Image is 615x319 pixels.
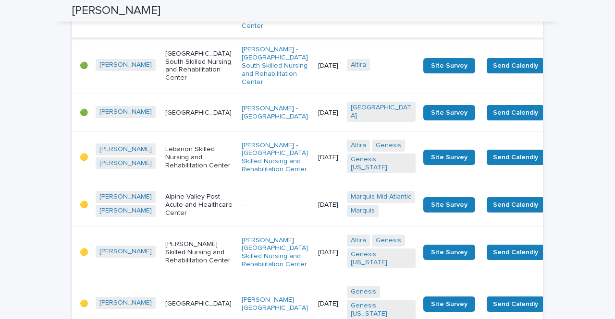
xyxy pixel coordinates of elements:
button: Send Calendly [487,150,544,165]
p: [GEOGRAPHIC_DATA] [165,300,234,308]
a: [PERSON_NAME] [99,159,152,167]
span: Site Survey [431,62,467,69]
a: [PERSON_NAME] - [GEOGRAPHIC_DATA] South Skilled Nursing and Rehabilitation Center [242,46,310,86]
p: [DATE] [318,201,339,209]
p: 🟡 [80,300,88,308]
span: Site Survey [431,109,467,116]
p: [GEOGRAPHIC_DATA] [165,109,234,117]
a: [PERSON_NAME] - [GEOGRAPHIC_DATA] [242,105,310,121]
a: [PERSON_NAME] [99,207,152,215]
a: [PERSON_NAME] [99,108,152,116]
p: [DATE] [318,62,339,70]
a: Site Survey [423,58,475,73]
button: Send Calendly [487,197,544,213]
span: Send Calendly [493,200,538,210]
p: - [242,201,310,209]
p: 🟡 [80,248,88,257]
p: [DATE] [318,109,339,117]
h2: [PERSON_NAME] [72,4,160,18]
a: Site Survey [423,105,475,120]
a: Marquis [351,207,375,215]
p: [DATE] [318,300,339,308]
a: [PERSON_NAME] [99,145,152,154]
a: Site Survey [423,150,475,165]
a: Altira [351,142,366,150]
a: [PERSON_NAME] [99,61,152,69]
a: Site Survey [423,197,475,213]
span: Site Survey [431,154,467,161]
a: Genesis [376,236,401,245]
span: Send Calendly [493,153,538,162]
a: [GEOGRAPHIC_DATA] [351,104,412,120]
span: Send Calendly [493,299,538,309]
span: Send Calendly [493,108,538,118]
p: 🟡 [80,154,88,162]
a: [PERSON_NAME][GEOGRAPHIC_DATA] Skilled Nursing and Rehabilitation Center [242,236,310,269]
a: Altira [351,236,366,245]
p: [PERSON_NAME] Skilled Nursing and Rehabilitation Center [165,240,234,264]
p: 🟢 [80,62,88,70]
a: [PERSON_NAME] [99,248,152,256]
button: Send Calendly [487,58,544,73]
button: Send Calendly [487,245,544,260]
span: Site Survey [431,249,467,256]
p: 🟢 [80,109,88,117]
p: [DATE] [318,154,339,162]
a: Marquis Mid-Atlantic [351,193,411,201]
p: [GEOGRAPHIC_DATA] South Skilled Nursing and Rehabilitation Center [165,50,234,82]
span: Send Calendly [493,61,538,71]
a: Genesis [US_STATE] [351,250,412,267]
span: Send Calendly [493,248,538,257]
span: Site Survey [431,301,467,307]
a: Site Survey [423,296,475,312]
a: Altira [351,61,366,69]
span: Site Survey [431,201,467,208]
a: [PERSON_NAME] - [GEOGRAPHIC_DATA] [242,296,310,312]
p: Lebanon Skilled Nursing and Rehabilitation Center [165,145,234,169]
a: Site Survey [423,245,475,260]
p: Alpine Valley Post Acute and Healthcare Center [165,193,234,217]
p: [DATE] [318,248,339,257]
p: 🟡 [80,201,88,209]
a: [PERSON_NAME] [99,193,152,201]
button: Send Calendly [487,296,544,312]
button: Send Calendly [487,105,544,120]
a: [PERSON_NAME] [99,299,152,307]
a: Genesis [US_STATE] [351,302,412,318]
a: Genesis [376,142,401,150]
a: Genesis [351,288,376,296]
a: Genesis [US_STATE] [351,155,412,172]
a: [PERSON_NAME] - [GEOGRAPHIC_DATA] Skilled Nursing and Rehabilitation Center [242,142,310,174]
